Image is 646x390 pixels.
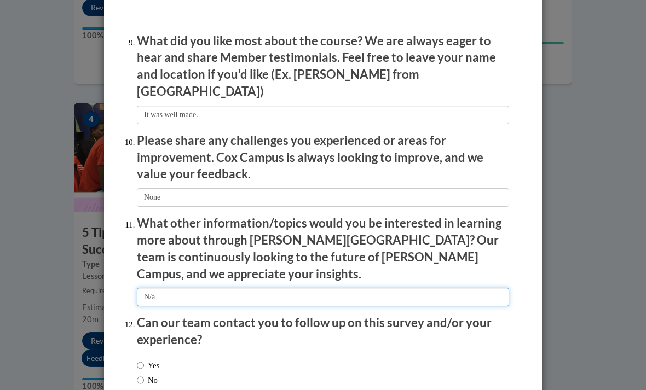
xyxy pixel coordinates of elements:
[137,374,144,386] input: No
[137,359,159,371] label: Yes
[137,374,158,386] label: No
[137,33,509,100] p: What did you like most about the course? We are always eager to hear and share Member testimonial...
[137,215,509,282] p: What other information/topics would you be interested in learning more about through [PERSON_NAME...
[137,132,509,183] p: Please share any challenges you experienced or areas for improvement. Cox Campus is always lookin...
[137,315,509,348] p: Can our team contact you to follow up on this survey and/or your experience?
[137,359,144,371] input: Yes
